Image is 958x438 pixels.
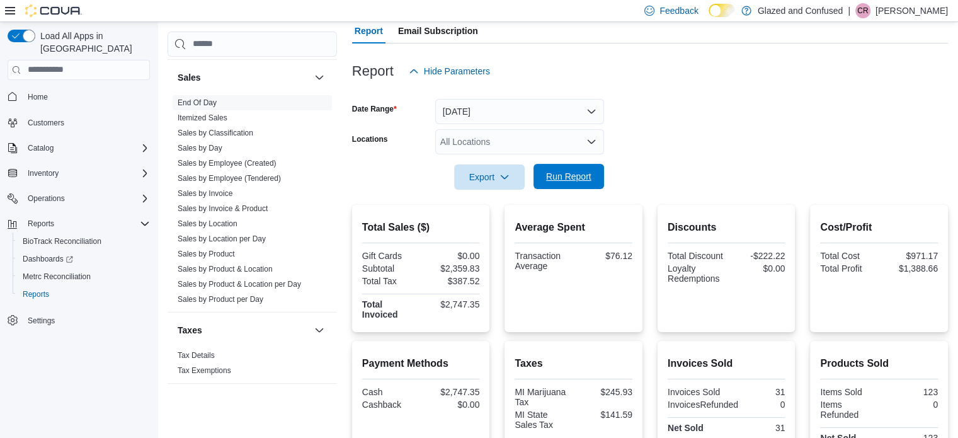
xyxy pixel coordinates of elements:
div: $2,359.83 [423,263,479,274]
span: Inventory [23,166,150,181]
div: Total Tax [362,276,418,286]
button: Settings [3,311,155,329]
h2: Cost/Profit [820,220,938,235]
div: Total Discount [668,251,724,261]
button: Export [454,164,525,190]
nav: Complex example [8,83,150,362]
button: Metrc Reconciliation [13,268,155,285]
span: Sales by Product per Day [178,294,263,304]
span: Load All Apps in [GEOGRAPHIC_DATA] [35,30,150,55]
div: $1,388.66 [882,263,938,274]
span: Run Report [546,170,591,183]
button: Inventory [23,166,64,181]
div: Total Cost [820,251,876,261]
button: Sales [312,70,327,85]
button: Operations [3,190,155,207]
span: Sales by Day [178,143,222,153]
strong: Total Invoiced [362,299,398,320]
h2: Total Sales ($) [362,220,480,235]
button: BioTrack Reconciliation [13,233,155,250]
h3: Taxes [178,324,202,337]
button: Taxes [178,324,309,337]
button: Catalog [3,139,155,157]
h2: Products Sold [820,356,938,371]
a: Sales by Product & Location [178,265,273,274]
div: $2,747.35 [423,299,479,309]
label: Locations [352,134,388,144]
a: Sales by Location per Day [178,234,266,243]
span: Sales by Classification [178,128,253,138]
span: Reports [28,219,54,229]
button: Customers [3,113,155,132]
span: Sales by Product [178,249,235,259]
a: Dashboards [13,250,155,268]
a: Itemized Sales [178,113,227,122]
div: Subtotal [362,263,418,274]
div: $141.59 [576,410,632,420]
div: Cody Rosenthal [855,3,870,18]
a: Customers [23,115,69,130]
span: Operations [28,193,65,204]
div: -$222.22 [729,251,785,261]
div: Gift Cards [362,251,418,261]
span: Sales by Employee (Tendered) [178,173,281,183]
div: 0 [743,400,785,410]
a: Sales by Invoice [178,189,232,198]
span: Sales by Location per Day [178,234,266,244]
span: Catalog [28,143,54,153]
button: Open list of options [586,137,596,147]
a: Sales by Employee (Tendered) [178,174,281,183]
h2: Taxes [515,356,632,371]
p: [PERSON_NAME] [875,3,948,18]
span: Dashboards [23,254,73,264]
a: Sales by Product & Location per Day [178,280,301,289]
button: Taxes [312,323,327,338]
p: | [848,3,850,18]
div: $0.00 [423,400,479,410]
a: Metrc Reconciliation [18,269,96,284]
h2: Payment Methods [362,356,480,371]
button: Operations [23,191,70,206]
div: Items Refunded [820,400,876,420]
span: Catalog [23,141,150,156]
span: Operations [23,191,150,206]
div: MI Marijuana Tax [515,387,571,407]
h3: Sales [178,71,201,84]
div: $387.52 [423,276,479,286]
span: Dashboards [18,251,150,267]
span: Sales by Invoice & Product [178,204,268,214]
span: Home [28,92,48,102]
h2: Invoices Sold [668,356,785,371]
strong: Net Sold [668,423,704,433]
a: Sales by Product [178,250,235,258]
h3: Report [352,64,394,79]
div: Cash [362,387,418,397]
span: Feedback [659,4,698,17]
a: Dashboards [18,251,78,267]
span: Metrc Reconciliation [23,272,91,282]
p: Glazed and Confused [758,3,843,18]
a: Sales by Employee (Created) [178,159,277,168]
span: Customers [23,115,150,130]
div: $0.00 [729,263,785,274]
label: Date Range [352,104,397,114]
span: Report [355,18,383,43]
a: Tax Exemptions [178,366,231,375]
span: BioTrack Reconciliation [23,236,101,246]
button: Reports [13,285,155,303]
div: Total Profit [820,263,876,274]
span: Settings [23,312,150,328]
div: $0.00 [423,251,479,261]
div: Items Sold [820,387,876,397]
button: Reports [23,216,59,231]
div: $76.12 [576,251,632,261]
a: Reports [18,287,54,302]
a: BioTrack Reconciliation [18,234,106,249]
span: End Of Day [178,98,217,108]
div: $971.17 [882,251,938,261]
span: Reports [23,289,49,299]
button: Sales [178,71,309,84]
div: Loyalty Redemptions [668,263,724,284]
button: Reports [3,215,155,233]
